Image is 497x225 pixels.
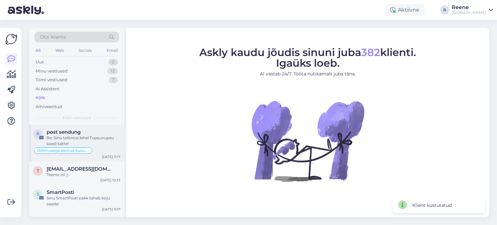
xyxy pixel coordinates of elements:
img: Askly Logo [5,33,17,45]
div: Klient kustutatud [412,202,452,209]
div: [DATE] 9:37 [102,207,120,212]
div: [DATE] 11:17 [102,154,120,159]
span: post sendung [47,129,81,135]
div: Kõik [36,95,45,101]
div: Arhiveeritud [36,104,62,110]
a: Reene[DOMAIN_NAME] [452,5,493,15]
div: Re: Sinu tellimus lehel Tupsunupsu saadi kätte! [47,135,120,147]
span: Askly kaudu jõudis sinuni juba klienti. Igaüks loeb. [199,46,416,69]
div: AI Assistent [36,86,60,92]
div: Web [54,46,65,55]
span: SmartPosti [47,189,74,195]
span: tellimusega seotud küsumus [37,149,89,152]
div: All [34,46,42,55]
span: p [37,131,39,136]
div: 12 [107,68,118,74]
div: Minu vestlused [36,68,68,74]
div: [DOMAIN_NAME] [452,10,486,15]
div: Socials [77,46,93,55]
div: Teeme nii :) [47,172,120,178]
span: Kõik vestlused [63,115,91,121]
div: 0 [108,59,118,65]
div: R [440,6,449,15]
div: Sinu SmartPosti pakk tahab koju saada! [47,195,120,207]
div: [DATE] 10:33 [100,178,120,183]
img: No Chat active [249,83,366,199]
span: triintooming@gmail.com [47,166,114,172]
p: AI vastab 24/7. Tööta nutikamalt juba täna. [199,71,416,77]
div: Aktiivne [385,4,425,16]
span: t [37,168,39,173]
span: 382 [361,46,380,59]
div: Reene [452,5,486,10]
div: 7 [109,77,118,83]
div: Tiimi vestlused [36,77,67,83]
div: Uus [36,59,44,65]
span: S [37,192,39,197]
span: Otsi kliente [40,34,66,40]
div: Email [105,46,119,55]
